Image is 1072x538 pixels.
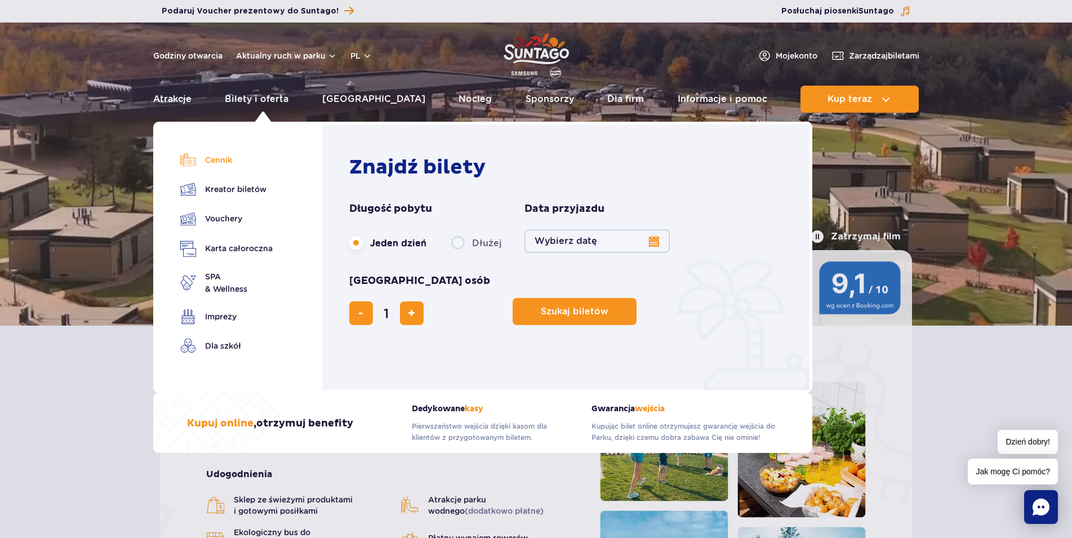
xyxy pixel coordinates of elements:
[180,211,273,227] a: Vouchery
[180,152,273,168] a: Cennik
[451,231,502,255] label: Dłużej
[236,51,337,60] button: Aktualny ruch w parku
[187,417,353,430] h3: , otrzymuj benefity
[849,50,919,61] span: Zarządzaj biletami
[322,86,425,113] a: [GEOGRAPHIC_DATA]
[998,430,1058,454] span: Dzień dobry!
[591,404,779,413] strong: Gwarancja
[349,274,490,288] span: [GEOGRAPHIC_DATA] osób
[153,50,223,61] a: Godziny otwarcia
[349,231,426,255] label: Jeden dzień
[350,50,372,61] button: pl
[513,298,637,325] button: Szukaj biletów
[828,94,872,104] span: Kup teraz
[153,86,192,113] a: Atrakcje
[187,417,253,430] span: Kupuj online
[225,86,288,113] a: Bilety i oferta
[349,202,432,216] span: Długość pobytu
[180,338,273,354] a: Dla szkół
[968,459,1058,484] span: Jak mogę Ci pomóc?
[349,202,788,325] form: Planowanie wizyty w Park of Poland
[1024,490,1058,524] div: Chat
[607,86,644,113] a: Dla firm
[180,181,273,197] a: Kreator biletów
[180,241,273,257] a: Karta całoroczna
[400,301,424,325] button: dodaj bilet
[373,300,400,327] input: liczba biletów
[205,270,247,295] span: SPA & Wellness
[459,86,492,113] a: Nocleg
[591,421,779,443] p: Kupując bilet online otrzymujesz gwarancję wejścia do Parku, dzięki czemu dobra zabawa Cię nie om...
[524,202,604,216] span: Data przyjazdu
[800,86,919,113] button: Kup teraz
[349,155,486,180] strong: Znajdź bilety
[758,49,817,63] a: Mojekonto
[465,404,483,413] span: kasy
[541,306,608,317] span: Szukaj biletów
[635,404,665,413] span: wejścia
[526,86,574,113] a: Sponsorzy
[349,301,373,325] button: usuń bilet
[678,86,767,113] a: Informacje i pomoc
[180,270,273,295] a: SPA& Wellness
[180,309,273,324] a: Imprezy
[412,421,575,443] p: Pierwszeństwo wejścia dzięki kasom dla klientów z przygotowanym biletem.
[524,229,670,253] button: Wybierz datę
[831,49,919,63] a: Zarządzajbiletami
[776,50,817,61] span: Moje konto
[412,404,575,413] strong: Dedykowane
